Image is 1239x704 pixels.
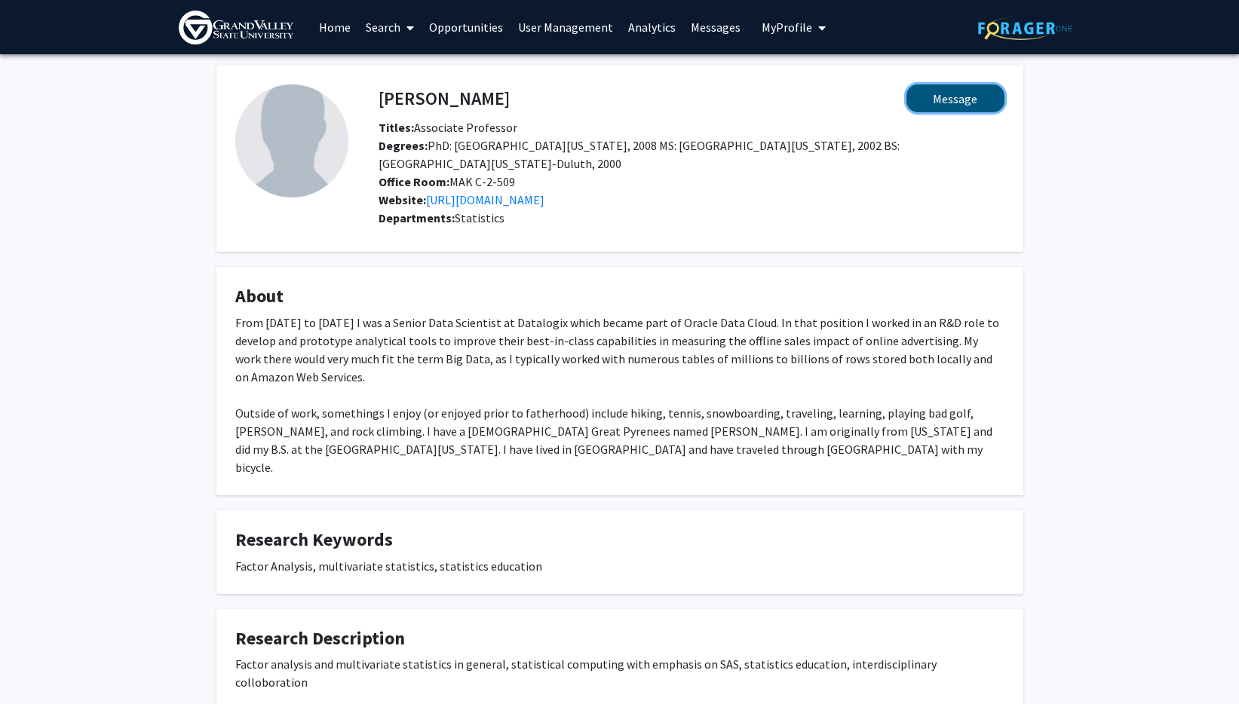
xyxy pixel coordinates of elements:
a: Search [358,1,422,54]
h4: Research Description [235,628,1004,650]
b: Degrees: [379,138,428,153]
b: Departments: [379,210,455,225]
img: Grand Valley State University Logo [179,11,293,44]
b: Office Room: [379,174,449,189]
b: Website: [379,192,426,207]
iframe: Chat [11,636,64,693]
a: Opens in a new tab [426,192,544,207]
div: From [DATE] to [DATE] I was a Senior Data Scientist at Datalogix which became part of Oracle Data... [235,314,1004,476]
b: Titles: [379,120,414,135]
a: Analytics [621,1,683,54]
h4: Research Keywords [235,529,1004,551]
span: PhD: [GEOGRAPHIC_DATA][US_STATE], 2008 MS: [GEOGRAPHIC_DATA][US_STATE], 2002 BS: [GEOGRAPHIC_DATA... [379,138,900,171]
img: ForagerOne Logo [978,17,1072,40]
span: Statistics [455,210,504,225]
h4: [PERSON_NAME] [379,84,510,112]
div: Factor Analysis, multivariate statistics, statistics education [235,557,1004,575]
a: Opportunities [422,1,511,54]
span: Associate Professor [379,120,517,135]
h4: About [235,286,1004,308]
a: Messages [683,1,748,54]
span: My Profile [762,20,812,35]
button: Message Robert Pearson [906,84,1004,112]
img: Profile Picture [235,84,348,197]
div: Factor analysis and multivariate statistics in general, statistical computing with emphasis on SA... [235,655,1004,691]
a: Home [311,1,358,54]
span: MAK C-2-509 [379,174,515,189]
a: User Management [511,1,621,54]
